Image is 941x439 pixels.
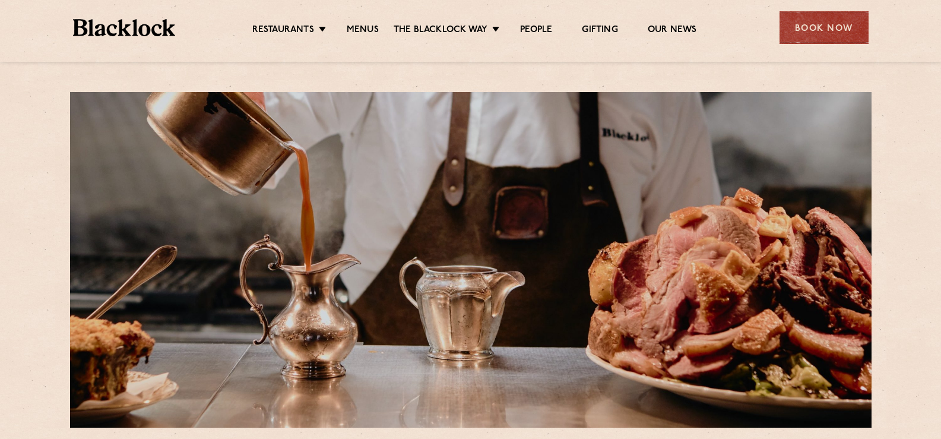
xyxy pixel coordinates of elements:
a: Menus [347,24,379,37]
div: Book Now [780,11,869,44]
a: Our News [648,24,697,37]
a: People [520,24,552,37]
img: BL_Textured_Logo-footer-cropped.svg [73,19,176,36]
a: The Blacklock Way [394,24,487,37]
a: Restaurants [252,24,314,37]
a: Gifting [582,24,617,37]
